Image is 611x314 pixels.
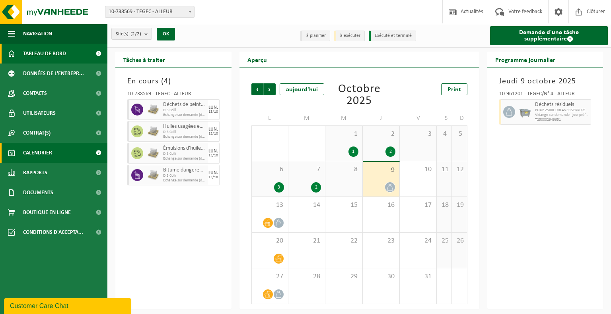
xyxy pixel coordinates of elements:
[130,31,141,37] count: (2/2)
[441,83,467,95] a: Print
[300,31,330,41] li: à planifier
[23,44,66,64] span: Tableau de bord
[256,237,284,245] span: 20
[385,146,395,157] div: 2
[274,182,284,193] div: 3
[164,77,168,85] span: 4
[163,145,206,152] span: Émulsions d'huile en petits emballages
[441,201,448,210] span: 18
[519,106,531,118] img: WB-2500-GAL-GY-04
[292,272,321,281] span: 28
[23,123,51,143] span: Contrat(s)
[105,6,195,18] span: 10-738569 - TEGEC - ALLEUR
[367,237,395,245] span: 23
[326,83,393,107] div: Octobre 2025
[292,201,321,210] span: 14
[499,91,592,99] div: 10-961201 - TEGEC/N° 4 - ALLEUR
[208,149,218,154] div: LUN.
[208,154,218,158] div: 13/10
[239,52,275,67] h2: Aperçu
[535,102,589,108] span: Déchets résiduels
[163,135,206,139] span: Echange sur demande (déplacement exclu)
[329,130,358,139] span: 1
[23,202,71,222] span: Boutique en ligne
[147,169,159,181] img: LP-PA-00000-WDN-11
[163,123,206,130] span: Huiles usagées en petits conditionnements
[329,165,358,174] span: 8
[329,237,358,245] span: 22
[448,87,461,93] span: Print
[251,111,288,125] td: L
[256,272,284,281] span: 27
[208,132,218,136] div: 13/10
[208,171,218,175] div: LUN.
[329,272,358,281] span: 29
[163,173,206,178] span: DIS Colli
[147,104,159,116] img: LP-PA-00000-WDN-11
[292,237,321,245] span: 21
[147,125,159,137] img: LP-PA-00000-WDN-11
[499,75,592,87] h3: Jeudi 9 octobre 2025
[115,52,173,67] h2: Tâches à traiter
[288,111,325,125] td: M
[363,111,400,125] td: J
[325,111,362,125] td: M
[23,24,52,44] span: Navigation
[23,183,53,202] span: Documents
[163,178,206,183] span: Echange sur demande (déplacement exclu)
[404,237,432,245] span: 24
[23,83,47,103] span: Contacts
[163,113,206,118] span: Echange sur demande (déplacement exclu)
[404,130,432,139] span: 3
[329,201,358,210] span: 15
[311,182,321,193] div: 2
[163,108,206,113] span: DIS Colli
[4,297,133,314] iframe: chat widget
[111,28,152,40] button: Site(s)(2/2)
[127,75,220,87] h3: En cours ( )
[400,111,437,125] td: V
[208,175,218,179] div: 13/10
[441,237,448,245] span: 25
[116,28,141,40] span: Site(s)
[404,201,432,210] span: 17
[367,272,395,281] span: 30
[456,130,463,139] span: 5
[23,163,47,183] span: Rapports
[487,52,563,67] h2: Programme journalier
[256,165,284,174] span: 6
[367,130,395,139] span: 2
[535,113,589,118] span: Vidange sur demande - jour préféré par client
[292,165,321,174] span: 7
[535,108,589,113] span: POUB 2500L DIB AVEC SERRURE/TEGEC/N° 4
[163,102,206,108] span: Déchets de peinture en petits emballages
[208,127,218,132] div: LUN.
[163,130,206,135] span: DIS Colli
[456,201,463,210] span: 19
[147,147,159,159] img: LP-PA-00000-WDN-11
[256,201,284,210] span: 13
[334,31,365,41] li: à exécuter
[163,167,206,173] span: Bitume dangereux en petit emballage
[348,146,358,157] div: 1
[367,166,395,175] span: 9
[490,26,608,45] a: Demande d'une tâche supplémentaire
[264,83,276,95] span: Suivant
[208,105,218,110] div: LUN.
[367,201,395,210] span: 16
[23,64,84,83] span: Données de l'entrepr...
[105,6,194,17] span: 10-738569 - TEGEC - ALLEUR
[404,272,432,281] span: 31
[23,103,56,123] span: Utilisateurs
[251,83,263,95] span: Précédent
[452,111,467,125] td: D
[23,222,83,242] span: Conditions d'accepta...
[127,91,220,99] div: 10-738569 - TEGEC - ALLEUR
[157,28,175,40] button: OK
[369,31,416,41] li: Exécuté et terminé
[441,130,448,139] span: 4
[441,165,448,174] span: 11
[535,118,589,122] span: T250002949651
[208,110,218,114] div: 13/10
